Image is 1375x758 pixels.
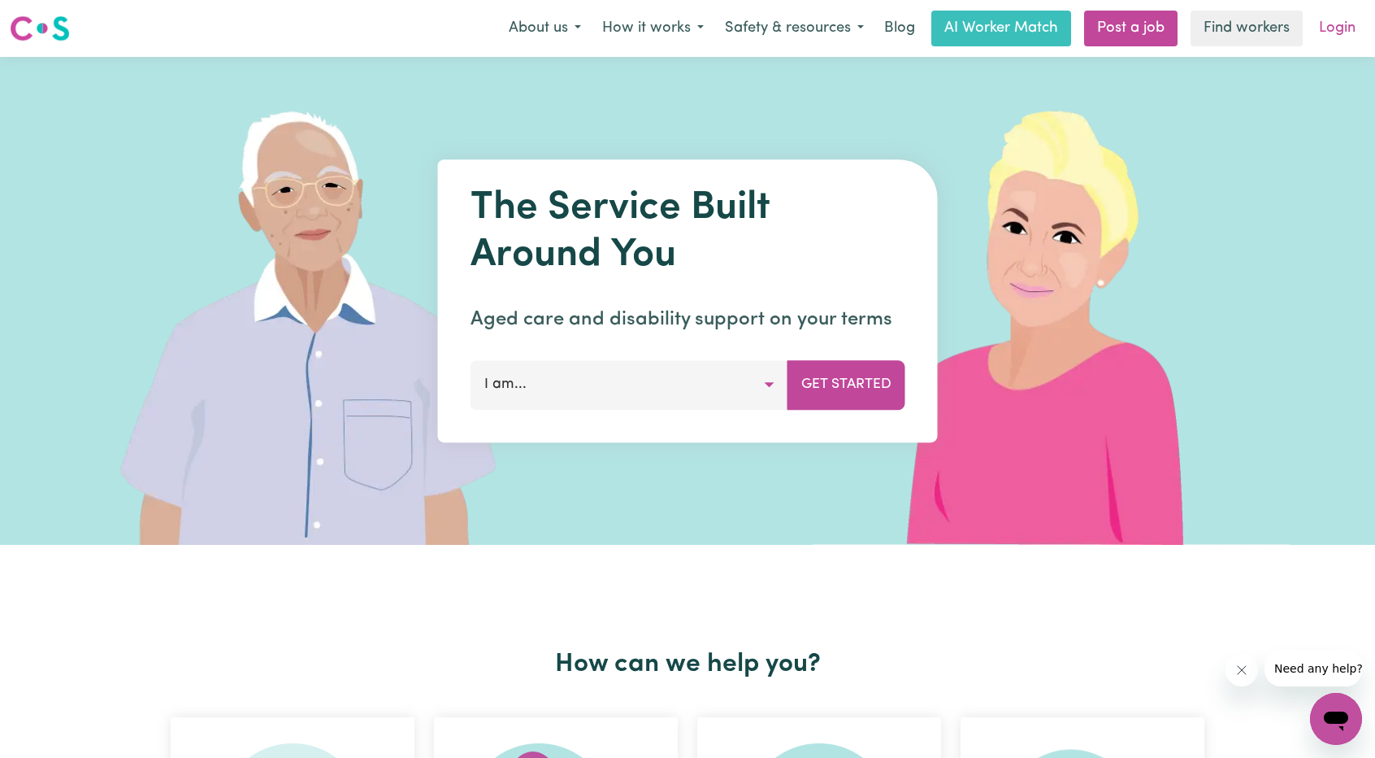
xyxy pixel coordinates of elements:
a: Blog [874,11,925,46]
button: Safety & resources [714,11,874,46]
a: Login [1309,11,1365,46]
h2: How can we help you? [161,649,1214,680]
a: Find workers [1191,11,1303,46]
p: Aged care and disability support on your terms [471,305,905,334]
button: I am... [471,360,788,409]
h1: The Service Built Around You [471,185,905,279]
iframe: Close message [1225,654,1258,686]
button: About us [498,11,592,46]
button: Get Started [787,360,905,409]
iframe: Button to launch messaging window [1310,693,1362,745]
button: How it works [592,11,714,46]
span: Need any help? [10,11,98,24]
iframe: Message from company [1264,651,1362,686]
a: AI Worker Match [931,11,1071,46]
a: Post a job [1084,11,1178,46]
img: Careseekers logo [10,14,70,43]
a: Careseekers logo [10,10,70,47]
